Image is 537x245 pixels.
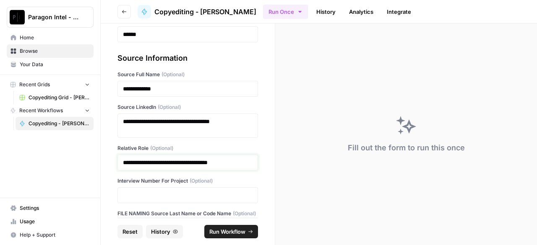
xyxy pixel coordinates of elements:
[117,103,258,111] label: Source LinkedIn
[117,144,258,152] label: Relative Role
[16,117,94,130] a: Copyediting - [PERSON_NAME]
[20,231,90,239] span: Help + Support
[7,104,94,117] button: Recent Workflows
[311,5,341,18] a: History
[20,47,90,55] span: Browse
[117,177,258,185] label: Interview Number For Project
[150,144,173,152] span: (Optional)
[7,31,94,44] a: Home
[7,215,94,228] a: Usage
[20,218,90,225] span: Usage
[344,5,378,18] a: Analytics
[117,52,258,64] div: Source Information
[162,71,185,78] span: (Optional)
[123,227,138,236] span: Reset
[19,107,63,114] span: Recent Workflows
[348,142,465,154] div: Fill out the form to run this once
[158,103,181,111] span: (Optional)
[28,13,79,21] span: Paragon Intel - Copyediting
[233,210,256,217] span: (Optional)
[7,44,94,58] a: Browse
[7,58,94,71] a: Your Data
[117,225,143,238] button: Reset
[154,7,256,17] span: Copyediting - [PERSON_NAME]
[16,91,94,104] a: Copyediting Grid - [PERSON_NAME]
[117,210,258,217] label: FILE NAMING Source Last Name or Code Name
[7,78,94,91] button: Recent Grids
[20,61,90,68] span: Your Data
[146,225,183,238] button: History
[7,7,94,28] button: Workspace: Paragon Intel - Copyediting
[382,5,416,18] a: Integrate
[204,225,258,238] button: Run Workflow
[20,204,90,212] span: Settings
[20,34,90,41] span: Home
[138,5,256,18] a: Copyediting - [PERSON_NAME]
[29,120,90,127] span: Copyediting - [PERSON_NAME]
[190,177,213,185] span: (Optional)
[7,228,94,242] button: Help + Support
[117,71,258,78] label: Source Full Name
[19,81,50,88] span: Recent Grids
[151,227,170,236] span: History
[263,5,308,19] button: Run Once
[209,227,245,236] span: Run Workflow
[10,10,25,25] img: Paragon Intel - Copyediting Logo
[7,201,94,215] a: Settings
[29,94,90,101] span: Copyediting Grid - [PERSON_NAME]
